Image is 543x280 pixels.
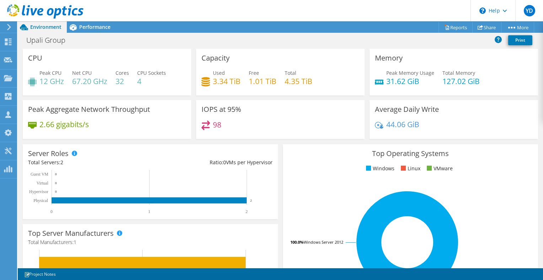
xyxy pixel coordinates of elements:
text: 2 [246,209,248,214]
li: Linux [399,165,420,172]
h3: Top Server Manufacturers [28,229,114,237]
tspan: 100.0% [290,239,303,245]
li: VMware [425,165,453,172]
h3: IOPS at 95% [201,105,241,113]
h3: Average Daily Write [375,105,439,113]
span: Performance [79,24,111,30]
h3: Capacity [201,54,230,62]
h3: Top Operating Systems [288,150,533,157]
h4: 31.62 GiB [386,77,434,85]
tspan: Windows Server 2012 [303,239,343,245]
a: Reports [439,22,473,33]
span: YD [524,5,535,16]
a: More [501,22,534,33]
h4: Total Manufacturers: [28,238,273,246]
span: Environment [30,24,61,30]
text: Hypervisor [29,189,48,194]
span: Used [213,69,225,76]
h4: 127.02 GiB [442,77,480,85]
svg: \n [479,7,486,14]
h1: Upali Group [23,36,76,44]
h4: 98 [213,121,221,129]
h4: 4 [137,77,166,85]
h4: 32 [115,77,129,85]
a: Print [508,35,532,45]
h3: Memory [375,54,403,62]
text: 2 [250,199,252,202]
span: Peak Memory Usage [386,69,434,76]
text: 0 [55,181,57,185]
h4: 67.20 GHz [72,77,107,85]
span: Total [285,69,296,76]
div: Total Servers: [28,159,150,166]
h4: 44.06 GiB [386,120,419,128]
h3: CPU [28,54,42,62]
text: 0 [55,172,57,176]
span: Cores [115,69,129,76]
text: 0 [55,190,57,193]
li: Windows [364,165,394,172]
div: Ratio: VMs per Hypervisor [150,159,273,166]
text: Virtual [37,181,49,186]
h4: 2.66 gigabits/s [39,120,89,128]
span: 1 [74,239,76,245]
text: Physical [33,198,48,203]
h4: 1.01 TiB [249,77,276,85]
span: Peak CPU [39,69,61,76]
h3: Server Roles [28,150,69,157]
a: Project Notes [19,270,61,279]
h4: 4.35 TiB [285,77,312,85]
h4: 3.34 TiB [213,77,241,85]
h3: Peak Aggregate Network Throughput [28,105,150,113]
span: Free [249,69,259,76]
text: Guest VM [31,172,48,177]
span: 2 [60,159,63,166]
h4: 12 GHz [39,77,64,85]
span: CPU Sockets [137,69,166,76]
span: Total Memory [442,69,475,76]
span: Net CPU [72,69,92,76]
text: 0 [50,209,53,214]
text: 1 [148,209,150,214]
a: Share [472,22,501,33]
span: 0 [223,159,226,166]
